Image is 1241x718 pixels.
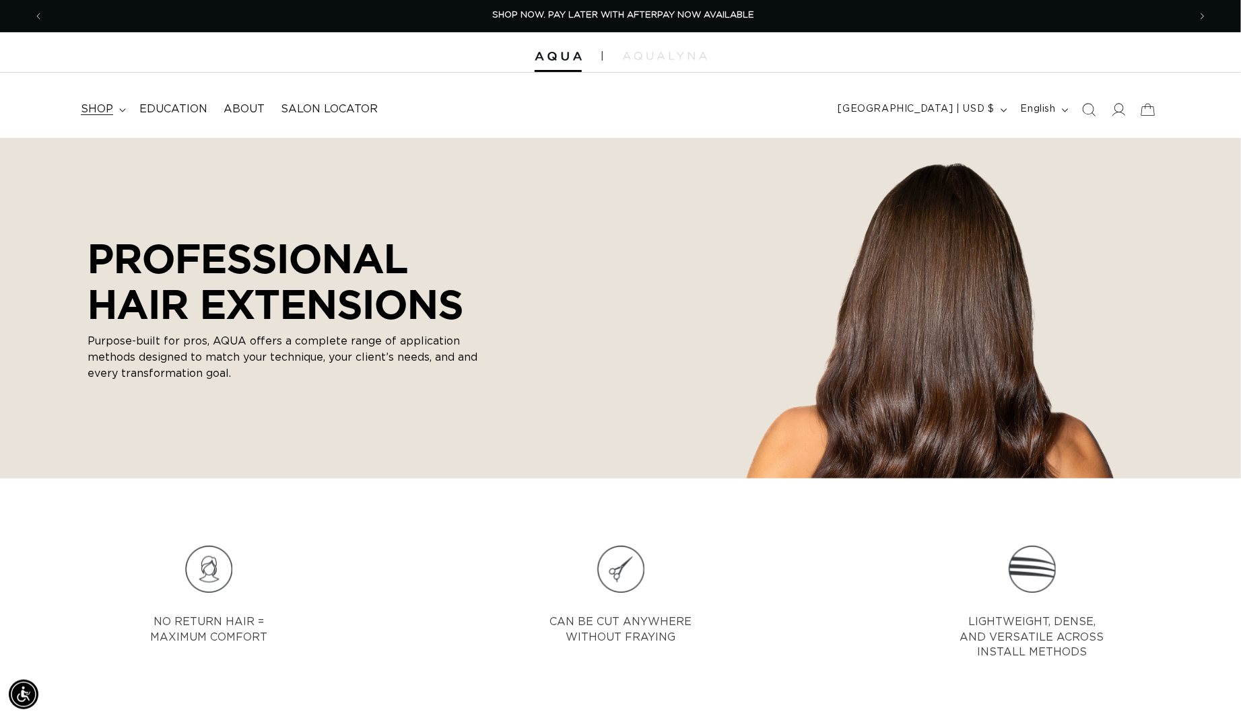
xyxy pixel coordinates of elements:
[88,235,478,326] p: PROFESSIONAL HAIR EXTENSIONS
[139,102,207,116] span: Education
[9,680,38,709] div: Accessibility Menu
[24,3,53,29] button: Previous announcement
[281,102,378,116] span: Salon Locator
[215,94,273,124] a: About
[273,94,386,124] a: Salon Locator
[73,94,131,124] summary: shop
[549,614,692,645] p: CAN BE CUT ANYWHERE WITHOUT FRAYING
[88,333,478,382] p: Purpose-built for pros, AQUA offers a complete range of application methods designed to match you...
[623,52,707,60] img: aqualyna.com
[185,546,232,593] img: Icon_7.png
[1013,97,1074,122] button: English
[492,11,754,20] span: SHOP NOW. PAY LATER WITH AFTERPAY NOW AVAILABLE
[535,52,582,61] img: Aqua Hair Extensions
[1074,95,1104,124] summary: Search
[1174,653,1241,718] iframe: Chat Widget
[830,97,1013,122] button: [GEOGRAPHIC_DATA] | USD $
[81,102,113,116] span: shop
[1021,102,1056,116] span: English
[150,614,267,645] p: NO RETURN HAIR = MAXIMUM COMFORT
[1009,546,1056,593] img: Icon_9.png
[597,546,644,593] img: Icon_8.png
[838,102,995,116] span: [GEOGRAPHIC_DATA] | USD $
[1188,3,1217,29] button: Next announcement
[948,614,1116,659] p: LIGHTWEIGHT, DENSE, AND VERSATILE ACROSS INSTALL METHODS
[224,102,265,116] span: About
[131,94,215,124] a: Education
